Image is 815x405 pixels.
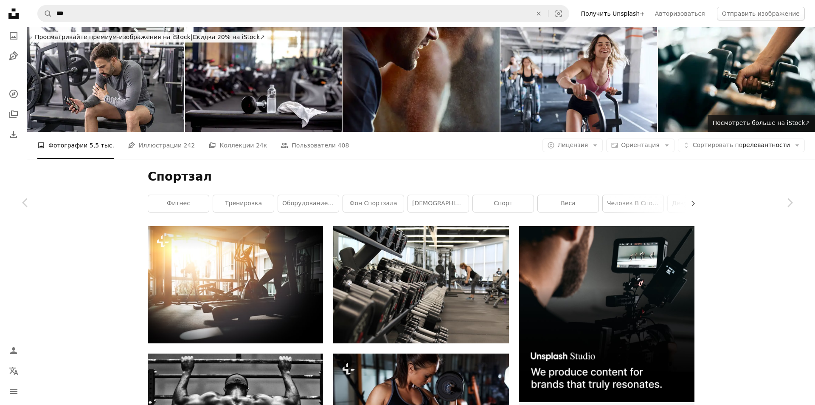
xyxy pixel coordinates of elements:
a: Исследовать [5,85,22,102]
a: Просматривайте премиум-изображения на iStock|Скидка 20% на iStock↗ [27,27,273,48]
a: Иллюстрации [5,48,22,65]
a: Войти / Зарегистрироваться [5,342,22,359]
a: Иллюстрации 242 [128,132,195,159]
a: человек в спортзале [603,195,663,212]
button: Язык [5,363,22,380]
a: девушка из спортзала [668,195,728,212]
font: Лицензия [557,142,588,148]
font: ↗ [805,119,810,126]
font: фон спортзала [349,200,397,207]
font: Просматривайте премиум-изображения на iStock [35,34,191,40]
a: Следующий [764,162,815,244]
button: Ориентация [606,139,674,152]
a: тренировка [213,195,274,212]
img: file-1715652217532-464736461acbimage [519,226,694,402]
font: человек в спортзале [607,200,674,207]
a: Авторизоваться [650,7,710,20]
a: фон спортзала [343,195,404,212]
font: 408 [338,142,349,149]
a: [DEMOGRAPHIC_DATA] [408,195,469,212]
img: силуэтное изображение женщины, бегущей в спортзале на беговой дорожке, концепция для упражнений, ... [148,226,323,343]
form: Найти визуальные материалы на сайте [37,5,569,22]
button: Сортировать порелевантности [678,139,805,152]
font: Скидка 20% на iStock [192,34,260,40]
a: Посмотреть больше на iStock↗ [708,115,815,132]
img: женщина стоит в окружении тренажеров [333,226,509,343]
a: женщина стоит в окружении тренажеров [333,281,509,289]
img: Сильные и здоровые люди тренируются [500,27,658,132]
font: Получить Unsplash+ [581,10,645,17]
a: Пользователи 408 [281,132,349,159]
a: фитнес [148,195,209,212]
button: Лицензия [542,139,603,152]
font: оборудование для спортзала [282,200,377,207]
a: Получить Unsplash+ [576,7,650,20]
button: Отправить изображение [717,7,805,20]
font: Сортировать по [693,142,742,148]
font: | [191,34,193,40]
font: девушка из спортзала [672,200,745,207]
img: Прилагать усилия в спорте имеет первостепенное значение! [343,27,500,132]
font: 24к [256,142,267,149]
img: Гантель, бутылка с водой, полотенце на скамейке в спортзале. [185,27,342,132]
font: Спортзал [148,170,212,184]
font: фитнес [167,200,190,207]
font: [DEMOGRAPHIC_DATA] [412,200,480,207]
a: Коллекции 24к [208,132,267,159]
button: Поиск Unsplash [38,6,52,22]
a: Коллекции [5,106,22,123]
font: Иллюстрации [139,142,182,149]
button: Визуальный поиск [548,6,569,22]
font: релевантности [742,142,790,148]
button: Меню [5,383,22,400]
font: спорт [494,200,513,207]
button: прокрутить список вправо [685,195,694,212]
font: ↗ [260,34,265,40]
font: Посмотреть больше на iStock [713,119,805,126]
font: Пользователи [292,142,336,149]
a: Фотографии [5,27,22,44]
a: веса [538,195,599,212]
a: спорт [473,195,534,212]
font: веса [561,200,576,207]
button: Прозрачный [529,6,548,22]
img: Крупный план женской руки, поднимающей тяжелую гантель. [658,27,815,132]
font: Отправить изображение [722,10,800,17]
font: тренировка [225,200,262,207]
font: 242 [184,142,195,149]
font: Авторизоваться [655,10,705,17]
img: Задумчивый мужчина со смартфоном после физической нагрузки [27,27,184,132]
a: силуэтное изображение женщины, бегущей в спортзале на беговой дорожке, концепция для упражнений, ... [148,281,323,289]
a: оборудование для спортзала [278,195,339,212]
a: История загрузок [5,126,22,143]
font: Ориентация [621,142,660,148]
font: Коллекции [219,142,254,149]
